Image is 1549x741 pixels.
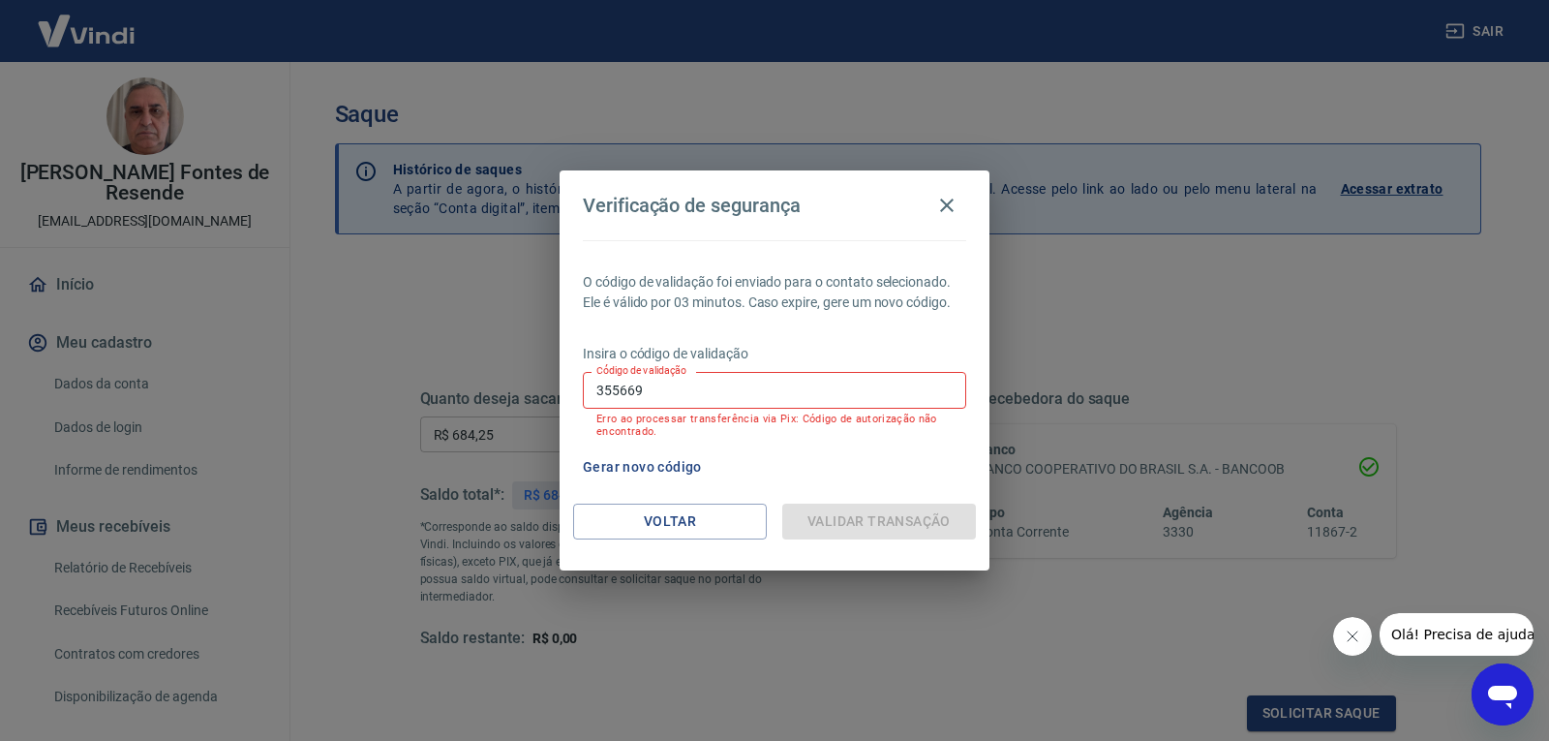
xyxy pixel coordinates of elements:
[575,449,710,485] button: Gerar novo código
[573,504,767,540] button: Voltar
[1333,617,1372,656] iframe: Fechar mensagem
[12,14,163,29] span: Olá! Precisa de ajuda?
[583,194,801,217] h4: Verificação de segurança
[583,344,966,364] p: Insira o código de validação
[596,363,686,378] label: Código de validação
[596,413,953,438] p: Erro ao processar transferência via Pix: Código de autorização não encontrado.
[583,272,966,313] p: O código de validação foi enviado para o contato selecionado. Ele é válido por 03 minutos. Caso e...
[1380,613,1534,656] iframe: Mensagem da empresa
[1472,664,1534,726] iframe: Botão para abrir a janela de mensagens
